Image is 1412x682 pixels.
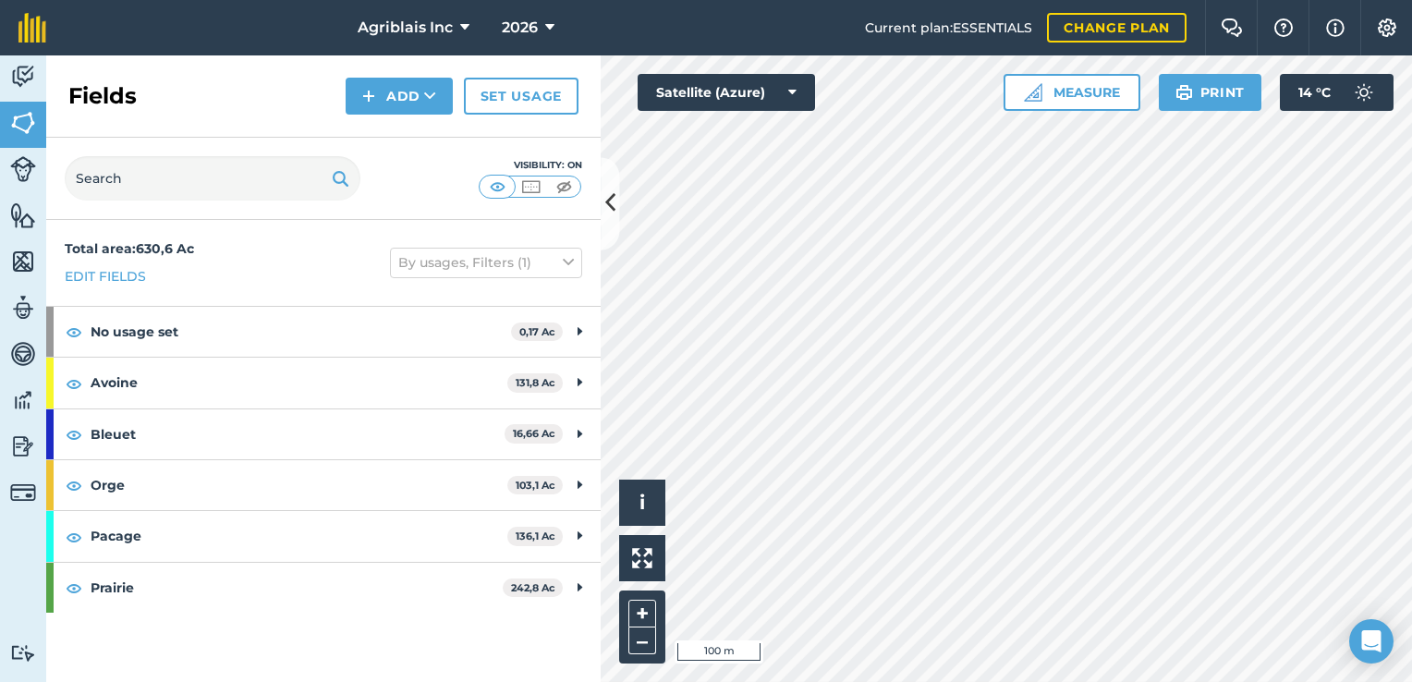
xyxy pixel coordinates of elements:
[91,307,511,357] strong: No usage set
[1272,18,1295,37] img: A question mark icon
[66,474,82,496] img: svg+xml;base64,PHN2ZyB4bWxucz0iaHR0cDovL3d3dy53My5vcmcvMjAwMC9zdmciIHdpZHRoPSIxOCIgaGVpZ2h0PSIyNC...
[1159,74,1262,111] button: Print
[553,177,576,196] img: svg+xml;base64,PHN2ZyB4bWxucz0iaHR0cDovL3d3dy53My5vcmcvMjAwMC9zdmciIHdpZHRoPSI1MCIgaGVpZ2h0PSI0MC...
[65,240,194,257] strong: Total area : 630,6 Ac
[1298,74,1331,111] span: 14 ° C
[516,376,555,389] strong: 131,8 Ac
[18,13,46,43] img: fieldmargin Logo
[10,63,36,91] img: svg+xml;base64,PD94bWwgdmVyc2lvbj0iMS4wIiBlbmNvZGluZz0idXRmLTgiPz4KPCEtLSBHZW5lcmF0b3I6IEFkb2JlIE...
[46,563,601,613] div: Prairie242,8 Ac
[10,201,36,229] img: svg+xml;base64,PHN2ZyB4bWxucz0iaHR0cDovL3d3dy53My5vcmcvMjAwMC9zdmciIHdpZHRoPSI1NiIgaGVpZ2h0PSI2MC...
[1345,74,1382,111] img: svg+xml;base64,PD94bWwgdmVyc2lvbj0iMS4wIiBlbmNvZGluZz0idXRmLTgiPz4KPCEtLSBHZW5lcmF0b3I6IEFkb2JlIE...
[511,581,555,594] strong: 242,8 Ac
[358,17,453,39] span: Agriblais Inc
[332,167,349,189] img: svg+xml;base64,PHN2ZyB4bWxucz0iaHR0cDovL3d3dy53My5vcmcvMjAwMC9zdmciIHdpZHRoPSIxOSIgaGVpZ2h0PSIyNC...
[46,358,601,408] div: Avoine131,8 Ac
[1175,81,1193,104] img: svg+xml;base64,PHN2ZyB4bWxucz0iaHR0cDovL3d3dy53My5vcmcvMjAwMC9zdmciIHdpZHRoPSIxOSIgaGVpZ2h0PSIyNC...
[66,372,82,395] img: svg+xml;base64,PHN2ZyB4bWxucz0iaHR0cDovL3d3dy53My5vcmcvMjAwMC9zdmciIHdpZHRoPSIxOCIgaGVpZ2h0PSIyNC...
[502,17,538,39] span: 2026
[390,248,582,277] button: By usages, Filters (1)
[519,177,542,196] img: svg+xml;base64,PHN2ZyB4bWxucz0iaHR0cDovL3d3dy53My5vcmcvMjAwMC9zdmciIHdpZHRoPSI1MCIgaGVpZ2h0PSI0MC...
[46,460,601,510] div: Orge103,1 Ac
[10,644,36,662] img: svg+xml;base64,PD94bWwgdmVyc2lvbj0iMS4wIiBlbmNvZGluZz0idXRmLTgiPz4KPCEtLSBHZW5lcmF0b3I6IEFkb2JlIE...
[516,479,555,492] strong: 103,1 Ac
[632,548,652,568] img: Four arrows, one pointing top left, one top right, one bottom right and the last bottom left
[1349,619,1394,664] div: Open Intercom Messenger
[46,409,601,459] div: Bleuet16,66 Ac
[66,321,82,343] img: svg+xml;base64,PHN2ZyB4bWxucz0iaHR0cDovL3d3dy53My5vcmcvMjAwMC9zdmciIHdpZHRoPSIxOCIgaGVpZ2h0PSIyNC...
[1024,83,1042,102] img: Ruler icon
[513,427,555,440] strong: 16,66 Ac
[10,156,36,182] img: svg+xml;base64,PD94bWwgdmVyc2lvbj0iMS4wIiBlbmNvZGluZz0idXRmLTgiPz4KPCEtLSBHZW5lcmF0b3I6IEFkb2JlIE...
[638,74,815,111] button: Satellite (Azure)
[628,627,656,654] button: –
[91,409,505,459] strong: Bleuet
[865,18,1032,38] span: Current plan : ESSENTIALS
[10,340,36,368] img: svg+xml;base64,PD94bWwgdmVyc2lvbj0iMS4wIiBlbmNvZGluZz0idXRmLTgiPz4KPCEtLSBHZW5lcmF0b3I6IEFkb2JlIE...
[346,78,453,115] button: Add
[10,248,36,275] img: svg+xml;base64,PHN2ZyB4bWxucz0iaHR0cDovL3d3dy53My5vcmcvMjAwMC9zdmciIHdpZHRoPSI1NiIgaGVpZ2h0PSI2MC...
[362,85,375,107] img: svg+xml;base64,PHN2ZyB4bWxucz0iaHR0cDovL3d3dy53My5vcmcvMjAwMC9zdmciIHdpZHRoPSIxNCIgaGVpZ2h0PSIyNC...
[1221,18,1243,37] img: Two speech bubbles overlapping with the left bubble in the forefront
[91,511,507,561] strong: Pacage
[1326,17,1345,39] img: svg+xml;base64,PHN2ZyB4bWxucz0iaHR0cDovL3d3dy53My5vcmcvMjAwMC9zdmciIHdpZHRoPSIxNyIgaGVpZ2h0PSIxNy...
[1047,13,1187,43] a: Change plan
[65,156,360,201] input: Search
[1004,74,1140,111] button: Measure
[464,78,578,115] a: Set usage
[516,530,555,542] strong: 136,1 Ac
[91,358,507,408] strong: Avoine
[519,325,555,338] strong: 0,17 Ac
[10,386,36,414] img: svg+xml;base64,PD94bWwgdmVyc2lvbj0iMS4wIiBlbmNvZGluZz0idXRmLTgiPz4KPCEtLSBHZW5lcmF0b3I6IEFkb2JlIE...
[46,511,601,561] div: Pacage136,1 Ac
[1280,74,1394,111] button: 14 °C
[479,158,582,173] div: Visibility: On
[66,423,82,445] img: svg+xml;base64,PHN2ZyB4bWxucz0iaHR0cDovL3d3dy53My5vcmcvMjAwMC9zdmciIHdpZHRoPSIxOCIgaGVpZ2h0PSIyNC...
[91,563,503,613] strong: Prairie
[91,460,507,510] strong: Orge
[10,109,36,137] img: svg+xml;base64,PHN2ZyB4bWxucz0iaHR0cDovL3d3dy53My5vcmcvMjAwMC9zdmciIHdpZHRoPSI1NiIgaGVpZ2h0PSI2MC...
[10,432,36,460] img: svg+xml;base64,PD94bWwgdmVyc2lvbj0iMS4wIiBlbmNvZGluZz0idXRmLTgiPz4KPCEtLSBHZW5lcmF0b3I6IEFkb2JlIE...
[66,577,82,599] img: svg+xml;base64,PHN2ZyB4bWxucz0iaHR0cDovL3d3dy53My5vcmcvMjAwMC9zdmciIHdpZHRoPSIxOCIgaGVpZ2h0PSIyNC...
[639,491,645,514] span: i
[66,526,82,548] img: svg+xml;base64,PHN2ZyB4bWxucz0iaHR0cDovL3d3dy53My5vcmcvMjAwMC9zdmciIHdpZHRoPSIxOCIgaGVpZ2h0PSIyNC...
[619,480,665,526] button: i
[68,81,137,111] h2: Fields
[10,480,36,505] img: svg+xml;base64,PD94bWwgdmVyc2lvbj0iMS4wIiBlbmNvZGluZz0idXRmLTgiPz4KPCEtLSBHZW5lcmF0b3I6IEFkb2JlIE...
[65,266,146,286] a: Edit fields
[46,307,601,357] div: No usage set0,17 Ac
[1376,18,1398,37] img: A cog icon
[628,600,656,627] button: +
[486,177,509,196] img: svg+xml;base64,PHN2ZyB4bWxucz0iaHR0cDovL3d3dy53My5vcmcvMjAwMC9zdmciIHdpZHRoPSI1MCIgaGVpZ2h0PSI0MC...
[10,294,36,322] img: svg+xml;base64,PD94bWwgdmVyc2lvbj0iMS4wIiBlbmNvZGluZz0idXRmLTgiPz4KPCEtLSBHZW5lcmF0b3I6IEFkb2JlIE...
